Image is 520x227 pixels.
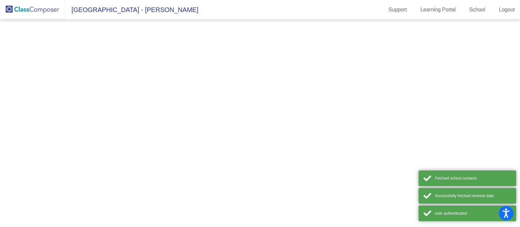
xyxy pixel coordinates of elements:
a: Support [383,5,412,15]
a: Logout [494,5,520,15]
div: Successfully fetched renewal date [435,193,511,199]
span: [GEOGRAPHIC_DATA] - [PERSON_NAME] [65,5,198,15]
a: School [464,5,490,15]
div: Fetched school contacts [435,175,511,181]
div: user authenticated [435,210,511,216]
a: Learning Portal [415,5,461,15]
